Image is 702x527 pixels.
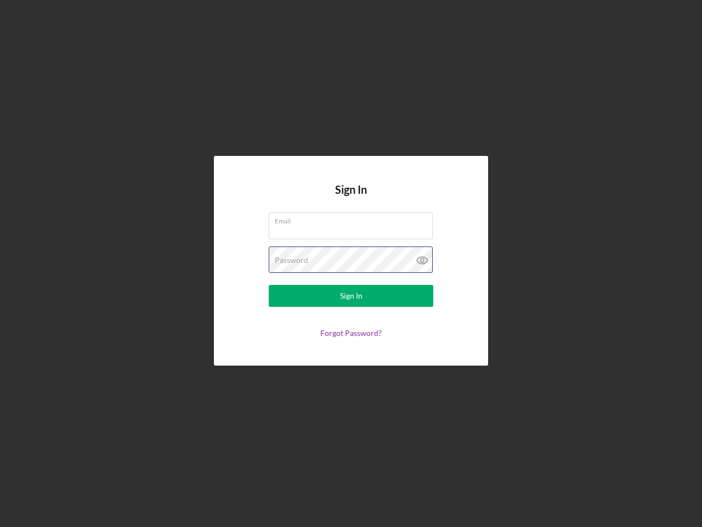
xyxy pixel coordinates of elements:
[335,183,367,212] h4: Sign In
[340,285,363,307] div: Sign In
[269,285,433,307] button: Sign In
[275,256,308,265] label: Password
[320,328,382,338] a: Forgot Password?
[275,213,433,225] label: Email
